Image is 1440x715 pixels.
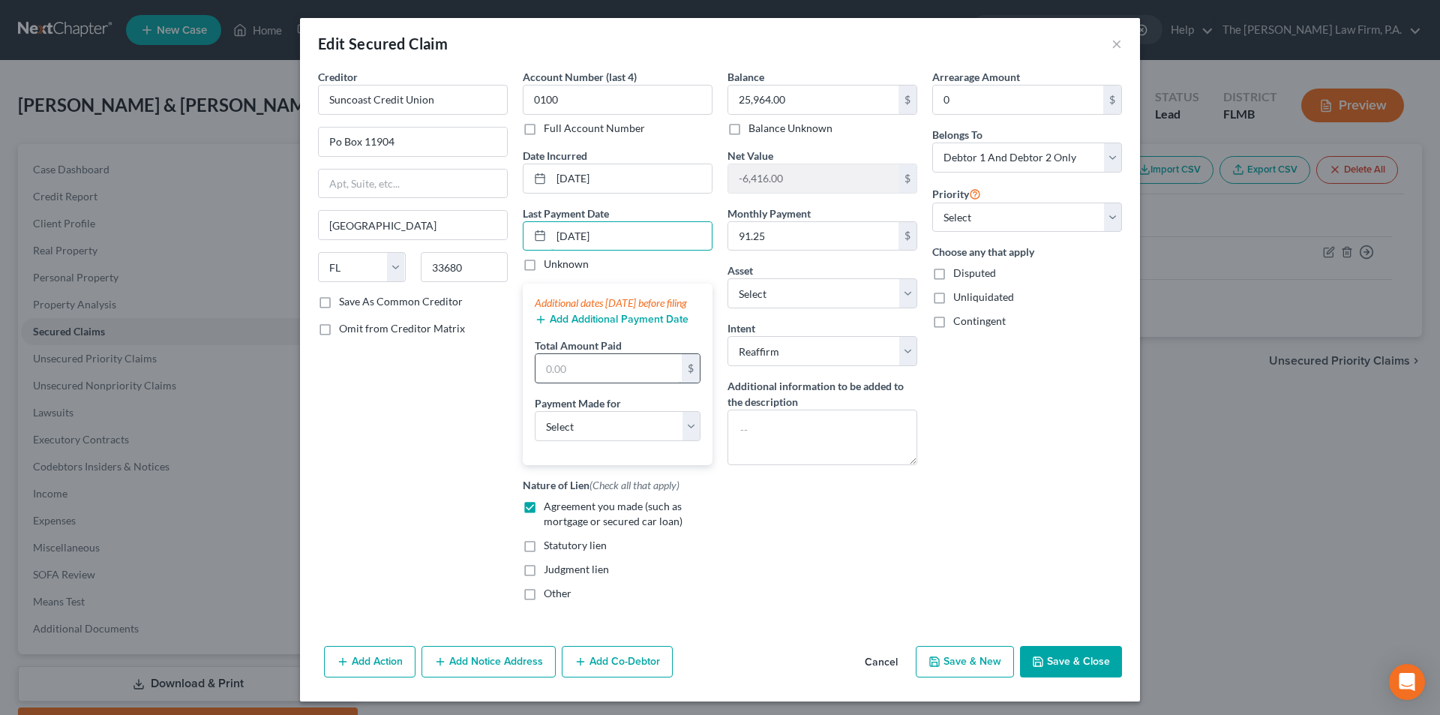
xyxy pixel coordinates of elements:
[728,86,898,114] input: 0.00
[916,646,1014,677] button: Save & New
[933,86,1103,114] input: 0.00
[953,290,1014,303] span: Unliquidated
[544,539,607,551] span: Statutory lien
[1020,646,1122,677] button: Save & Close
[319,170,507,198] input: Apt, Suite, etc...
[535,314,688,326] button: Add Additional Payment Date
[318,71,358,83] span: Creditor
[544,563,609,575] span: Judgment lien
[421,646,556,677] button: Add Notice Address
[535,395,621,411] label: Payment Made for
[727,378,917,410] label: Additional information to be added to the description
[319,211,507,239] input: Enter city...
[339,294,463,309] label: Save As Common Creditor
[748,121,832,136] label: Balance Unknown
[544,121,645,136] label: Full Account Number
[544,500,682,527] span: Agreement you made (such as mortgage or secured car loan)
[535,354,682,383] input: 0.00
[523,477,679,493] label: Nature of Lien
[421,252,508,282] input: Enter zip...
[523,69,637,85] label: Account Number (last 4)
[727,148,773,164] label: Net Value
[523,85,712,115] input: XXXX
[318,85,508,115] input: Search creditor by name...
[932,128,982,141] span: Belongs To
[932,185,981,203] label: Priority
[324,646,415,677] button: Add Action
[589,479,679,491] span: (Check all that apply)
[728,164,898,193] input: 0.00
[727,206,811,221] label: Monthly Payment
[318,33,448,54] div: Edit Secured Claim
[1111,35,1122,53] button: ×
[339,322,465,335] span: Omit from Creditor Matrix
[898,164,916,193] div: $
[523,148,587,164] label: Date Incurred
[728,222,898,251] input: 0.00
[932,69,1020,85] label: Arrearage Amount
[898,86,916,114] div: $
[898,222,916,251] div: $
[853,647,910,677] button: Cancel
[551,222,712,251] input: MM/DD/YYYY
[727,320,755,336] label: Intent
[535,296,700,311] div: Additional dates [DATE] before filing
[562,646,673,677] button: Add Co-Debtor
[544,587,571,599] span: Other
[727,264,753,277] span: Asset
[544,257,589,272] label: Unknown
[551,164,712,193] input: MM/DD/YYYY
[682,354,700,383] div: $
[727,69,764,85] label: Balance
[953,266,996,279] span: Disputed
[535,338,622,353] label: Total Amount Paid
[932,244,1122,260] label: Choose any that apply
[1103,86,1121,114] div: $
[1389,664,1425,700] div: Open Intercom Messenger
[319,128,507,156] input: Enter address...
[953,314,1006,327] span: Contingent
[523,206,609,221] label: Last Payment Date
